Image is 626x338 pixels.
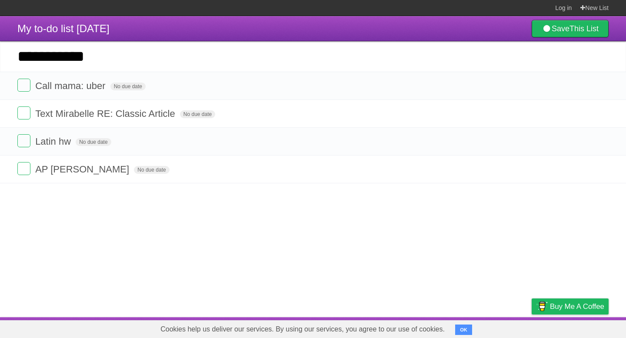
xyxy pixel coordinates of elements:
[17,79,30,92] label: Done
[17,106,30,119] label: Done
[455,325,472,335] button: OK
[445,319,480,336] a: Developers
[76,138,111,146] span: No due date
[35,108,177,119] span: Text Mirabelle RE: Classic Article
[532,20,609,37] a: SaveThis List
[520,319,543,336] a: Privacy
[35,136,73,147] span: Latin hw
[134,166,169,174] span: No due date
[532,298,609,315] a: Buy me a coffee
[110,83,146,90] span: No due date
[416,319,434,336] a: About
[17,162,30,175] label: Done
[35,80,107,91] span: Call mama: uber
[536,299,548,314] img: Buy me a coffee
[152,321,453,338] span: Cookies help us deliver our services. By using our services, you agree to our use of cookies.
[554,319,609,336] a: Suggest a feature
[180,110,215,118] span: No due date
[17,134,30,147] label: Done
[569,24,599,33] b: This List
[550,299,604,314] span: Buy me a coffee
[491,319,510,336] a: Terms
[35,164,131,175] span: AP [PERSON_NAME]
[17,23,110,34] span: My to-do list [DATE]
